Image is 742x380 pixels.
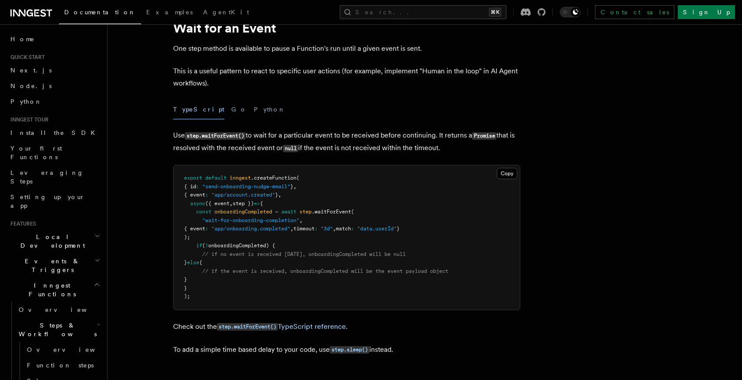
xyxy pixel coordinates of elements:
[205,242,208,249] span: !
[19,306,108,313] span: Overview
[185,132,246,140] code: step.waitForEvent()
[7,278,102,302] button: Inngest Functions
[299,217,302,223] span: ,
[202,242,205,249] span: (
[202,183,290,190] span: "send-onboarding-nudge-email"
[27,346,116,353] span: Overview
[184,226,205,232] span: { event
[184,183,196,190] span: { id
[7,62,102,78] a: Next.js
[15,321,97,338] span: Steps & Workflows
[278,192,281,198] span: ,
[196,209,211,215] span: const
[15,318,102,342] button: Steps & Workflows
[15,302,102,318] a: Overview
[10,35,35,43] span: Home
[290,226,293,232] span: ,
[333,226,336,232] span: ,
[217,322,348,331] a: step.waitForEvent()TypeScript reference.
[205,192,208,198] span: :
[184,234,190,240] span: );
[211,192,275,198] span: "app/account.created"
[184,259,187,265] span: }
[146,9,193,16] span: Examples
[254,200,260,206] span: =>
[198,3,254,23] a: AgentKit
[7,189,102,213] a: Setting up your app
[173,100,224,119] button: TypeScript
[10,145,62,161] span: Your first Functions
[59,3,141,24] a: Documentation
[233,200,254,206] span: step })
[10,67,52,74] span: Next.js
[254,100,286,119] button: Python
[173,129,520,154] p: Use to wait for a particular event to be received before continuing. It returns a that is resolve...
[199,259,202,265] span: {
[7,233,95,250] span: Local Development
[23,357,102,373] a: Function steps
[299,209,312,215] span: step
[251,175,296,181] span: .createFunction
[10,98,42,105] span: Python
[489,8,501,16] kbd: ⌘K
[275,192,278,198] span: }
[283,145,298,152] code: null
[184,192,205,198] span: { event
[10,169,84,185] span: Leveraging Steps
[141,3,198,23] a: Examples
[205,226,208,232] span: :
[173,20,520,36] h1: Wait for an Event
[10,82,52,89] span: Node.js
[330,346,369,354] code: step.sleep()
[7,165,102,189] a: Leveraging Steps
[214,209,272,215] span: onboardingCompleted
[7,257,95,274] span: Events & Triggers
[173,344,520,356] p: To add a simple time based delay to your code, use instead.
[23,342,102,357] a: Overview
[7,281,94,298] span: Inngest Functions
[312,209,351,215] span: .waitForEvent
[357,226,397,232] span: "data.userId"
[7,31,102,47] a: Home
[397,226,400,232] span: }
[296,175,299,181] span: (
[230,200,233,206] span: ,
[202,268,448,274] span: // if the event is received, onboardingCompleted will be the event payload object
[340,5,506,19] button: Search...⌘K
[27,362,94,369] span: Function steps
[184,175,202,181] span: export
[205,200,230,206] span: ({ event
[184,293,190,299] span: );
[196,183,199,190] span: :
[211,226,290,232] span: "app/onboarding.completed"
[230,175,251,181] span: inngest
[187,259,199,265] span: else
[208,242,275,249] span: onboardingCompleted) {
[472,132,496,140] code: Promise
[7,229,102,253] button: Local Development
[321,226,333,232] span: "3d"
[217,323,278,331] code: step.waitForEvent()
[260,200,263,206] span: {
[290,183,293,190] span: }
[678,5,735,19] a: Sign Up
[173,321,520,333] p: Check out the
[203,9,249,16] span: AgentKit
[64,9,136,16] span: Documentation
[205,175,227,181] span: default
[202,217,299,223] span: "wait-for-onboarding-completion"
[7,220,36,227] span: Features
[315,226,318,232] span: :
[293,183,296,190] span: ,
[190,200,205,206] span: async
[595,5,674,19] a: Contact sales
[10,129,100,136] span: Install the SDK
[275,209,278,215] span: =
[196,242,202,249] span: if
[184,285,187,291] span: }
[7,141,102,165] a: Your first Functions
[10,193,85,209] span: Setting up your app
[330,345,369,354] a: step.sleep()
[7,125,102,141] a: Install the SDK
[231,100,247,119] button: Go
